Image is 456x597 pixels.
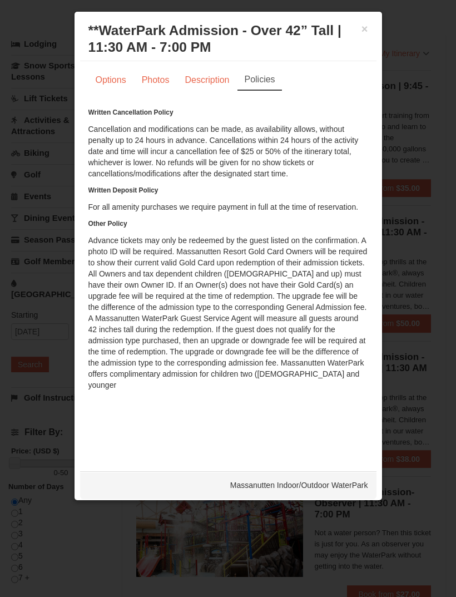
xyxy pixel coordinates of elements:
[88,22,368,56] h3: **WaterPark Admission - Over 42” Tall | 11:30 AM - 7:00 PM
[361,23,368,34] button: ×
[88,70,133,91] a: Options
[88,107,368,391] div: Cancellation and modifications can be made, as availability allows, without penalty up to 24 hour...
[88,185,368,196] h6: Written Deposit Policy
[80,471,376,499] div: Massanutten Indoor/Outdoor WaterPark
[88,218,368,229] h6: Other Policy
[237,70,281,91] a: Policies
[177,70,236,91] a: Description
[88,107,368,118] h6: Written Cancellation Policy
[135,70,177,91] a: Photos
